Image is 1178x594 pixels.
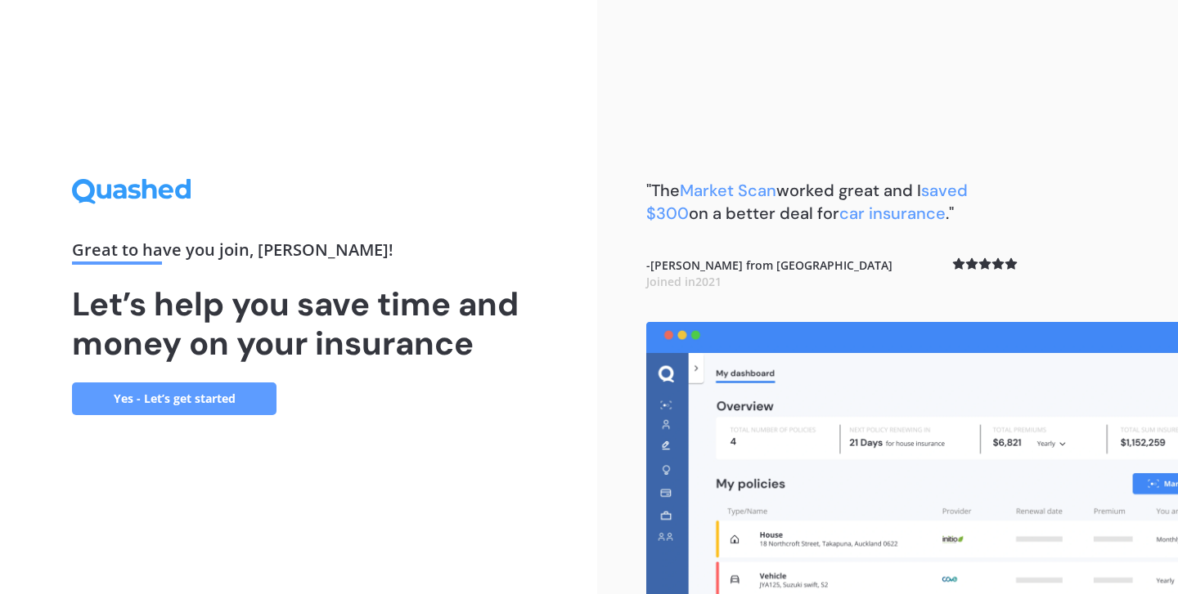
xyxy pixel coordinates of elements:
h1: Let’s help you save time and money on your insurance [72,284,525,363]
b: - [PERSON_NAME] from [GEOGRAPHIC_DATA] [646,257,892,289]
div: Great to have you join , [PERSON_NAME] ! [72,242,525,265]
img: dashboard.webp [646,322,1178,594]
span: saved $300 [646,180,968,224]
span: Joined in 2021 [646,274,722,289]
b: "The worked great and I on a better deal for ." [646,180,968,224]
a: Yes - Let’s get started [72,382,277,415]
span: Market Scan [680,180,776,201]
span: car insurance [839,203,946,224]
